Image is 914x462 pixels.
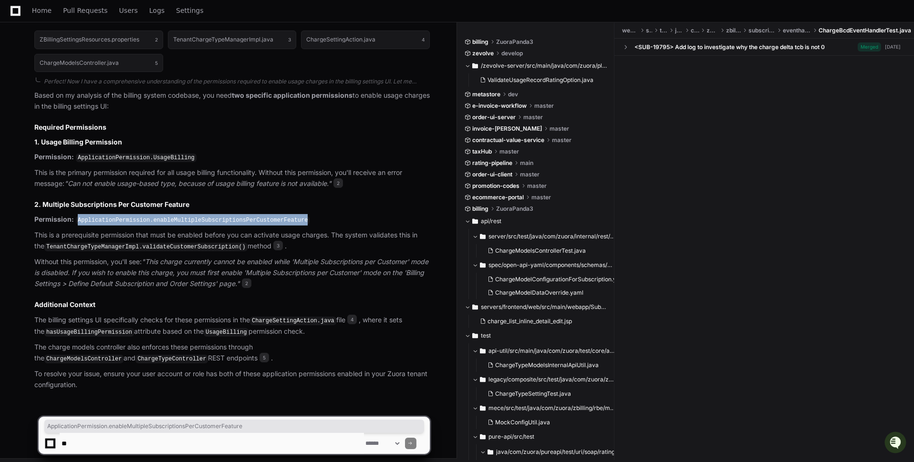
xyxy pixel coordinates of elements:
h1: ChargeSettingAction.java [306,37,375,42]
span: master [527,182,547,190]
span: server/src/test/java/com/zuora/internal/rest/settings [488,233,615,240]
p: This is the primary permission required for all usage billing functionality. Without this permiss... [34,167,430,189]
span: develop [501,50,523,57]
em: "Can not enable usage-based type, because of usage billing feature is not available." [64,179,332,187]
div: Past conversations [10,103,64,111]
span: ChargeModelConfigurationForSubscription.yaml [495,276,626,283]
span: master [499,148,519,155]
code: ChargeModelsController [44,355,124,363]
p: Based on my analysis of the billing system codebase, you need to enable usage charges in the bill... [34,90,430,112]
span: src [646,27,652,34]
span: com [691,27,699,34]
span: contractual-value-service [472,136,544,144]
span: ZuoraPanda3 [496,38,533,46]
span: metastore [472,91,500,98]
span: invoice-[PERSON_NAME] [472,125,542,133]
button: api/rest [465,214,607,229]
span: servers/frontend/web/src/main/webapp/Subscription/tag [481,303,607,311]
span: legacy/composite/src/test/java/com/zuora/zbilling/setting [488,376,615,383]
span: master [550,125,569,133]
code: ApplicationPermission.UsageBilling [76,154,197,162]
div: Welcome [10,38,174,53]
span: webapp [622,27,638,34]
span: Settings [176,8,203,13]
button: legacy/composite/src/test/java/com/zuora/zbilling/setting [472,372,615,387]
span: ChargeModelsControllerTest.java [495,247,586,255]
button: server/src/test/java/com/zuora/internal/rest/settings [472,229,615,244]
svg: Directory [480,231,486,242]
span: Logs [149,8,165,13]
span: dev [508,91,518,98]
button: ChargeModelsController.java5 [34,54,163,72]
h3: 1. Usage Billing Permission [34,137,430,147]
button: spec/open-api-yaml/components/schemas/orders_subscriptions [472,257,615,273]
span: test [481,332,491,339]
h1: ChargeModelsController.java [40,60,119,66]
code: ChargeSettingAction.java [250,317,336,325]
code: ChargeTypeController [135,355,208,363]
img: PlayerZero [10,9,29,28]
span: • [79,127,83,135]
p: Without this permission, you'll see: [34,257,430,289]
iframe: Open customer support [883,431,909,456]
span: subscription [748,27,775,34]
button: ChargeModelConfigurationForSubscription.yaml [484,273,617,286]
div: <SUB-19795> Add log to investigate why the charge delta tcb is not 0 [634,43,825,51]
span: 5 [260,353,269,362]
span: 4 [422,36,425,43]
span: 3 [273,241,283,250]
span: master [552,136,571,144]
h2: Additional Context [34,300,430,309]
span: order-ui-client [472,171,512,178]
span: main [520,159,533,167]
span: [DATE] [84,127,104,135]
h2: Required Permissions [34,123,430,132]
span: Home [32,8,52,13]
button: ChargeTypeSettingTest.java [484,387,609,400]
span: 2 [155,36,158,43]
span: zuora [707,27,718,34]
strong: two specific application permissions [232,91,353,99]
svg: Directory [472,301,478,313]
div: Perfect! Now I have a comprehensive understanding of the permissions required to enable usage cha... [44,78,430,85]
button: See all [148,102,174,113]
span: e-invoice-workflow [472,102,527,110]
span: 4 [347,315,357,324]
span: master [534,102,554,110]
p: To resolve your issue, ensure your user account or role has both of these application permissions... [34,369,430,390]
span: billing [472,38,488,46]
button: Start new chat [162,73,174,85]
svg: Directory [480,345,486,357]
span: ZuoraPanda3 [496,205,533,213]
svg: Directory [480,374,486,385]
button: test [465,328,607,343]
code: UsageBilling [204,328,249,337]
span: rating-pipeline [472,159,512,167]
span: Users [119,8,138,13]
strong: Permission: [34,215,74,223]
button: /zevolve-server/src/main/java/com/zuora/platform/zevolve/service/rateplancharge/validations [465,58,607,73]
button: ChargeModelDataOverride.yaml [484,286,617,299]
code: ApplicationPermission.enableMultipleSubscriptionsPerCustomerFeature [76,216,310,225]
span: order-ui-server [472,113,516,121]
span: ApplicationPermission.enableMultipleSubscriptionsPerCustomerFeature [47,422,421,430]
button: TenantChargeTypeManagerImpl.java3 [168,31,297,49]
h1: TenantChargeTypeManagerImpl.java [173,37,273,42]
h3: 2. Multiple Subscriptions Per Customer Feature [34,200,430,209]
img: Sidi Zhu [10,118,25,133]
span: [PERSON_NAME] [30,127,77,135]
span: 3 [288,36,291,43]
span: zbilling [726,27,741,34]
span: taxHub [472,148,492,155]
span: java [675,27,683,34]
img: 1756235613930-3d25f9e4-fa56-45dd-b3ad-e072dfbd1548 [10,71,27,88]
div: [DATE] [885,43,901,51]
span: ChargeBcdEventHandlerTest.java [819,27,911,34]
button: servers/frontend/web/src/main/webapp/Subscription/tag [465,299,607,315]
span: api/rest [481,217,501,225]
button: ChargeModelsControllerTest.java [484,244,609,257]
div: Start new chat [32,71,156,80]
span: api-util/src/main/java/com/zuora/test/core/api/util/rest/internal [488,347,615,355]
strong: Permission: [34,153,74,161]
